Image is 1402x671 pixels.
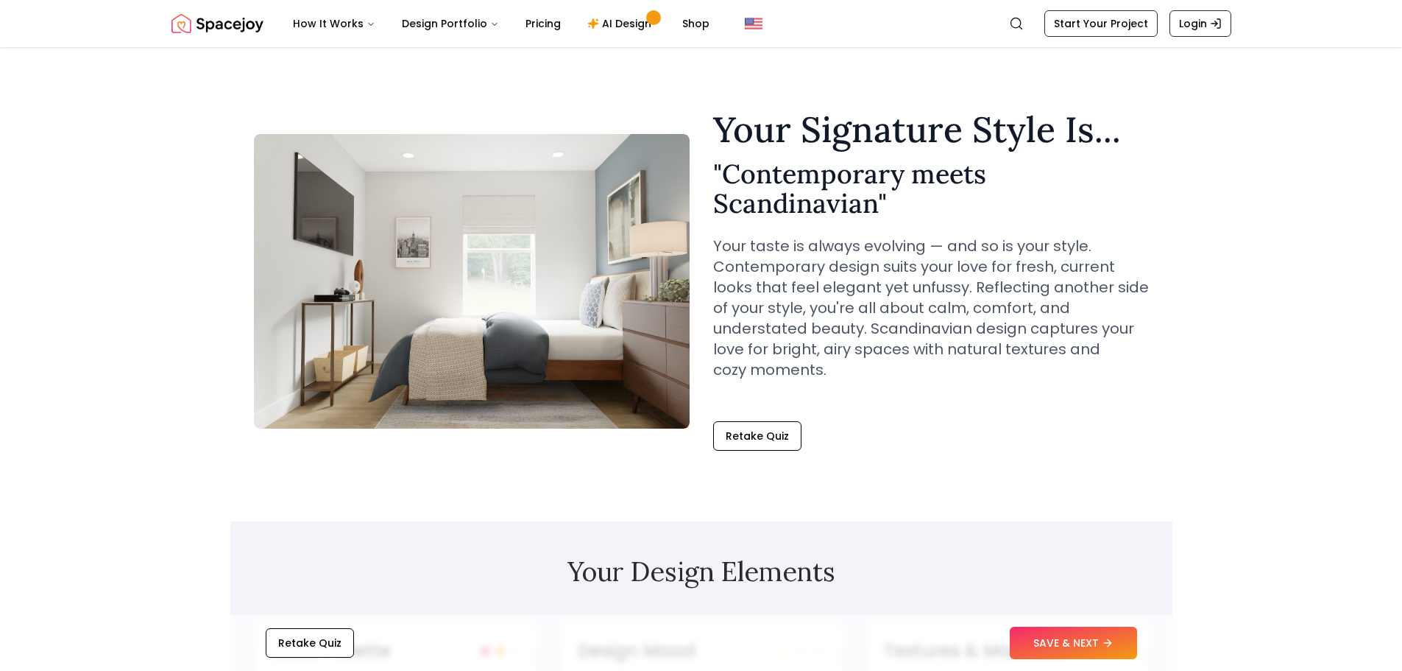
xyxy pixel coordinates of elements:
[713,236,1149,380] p: Your taste is always evolving — and so is your style. Contemporary design suits your love for fre...
[670,9,721,38] a: Shop
[576,9,668,38] a: AI Design
[266,628,354,658] button: Retake Quiz
[281,9,387,38] button: How It Works
[514,9,573,38] a: Pricing
[1044,10,1158,37] a: Start Your Project
[713,159,1149,218] h2: " Contemporary meets Scandinavian "
[1010,627,1137,659] button: SAVE & NEXT
[713,421,801,451] button: Retake Quiz
[1169,10,1231,37] a: Login
[713,112,1149,147] h1: Your Signature Style Is...
[171,9,263,38] a: Spacejoy
[254,134,690,429] img: Contemporary meets Scandinavian Style Example
[171,9,263,38] img: Spacejoy Logo
[254,557,1149,586] h2: Your Design Elements
[390,9,511,38] button: Design Portfolio
[281,9,721,38] nav: Main
[745,15,762,32] img: United States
